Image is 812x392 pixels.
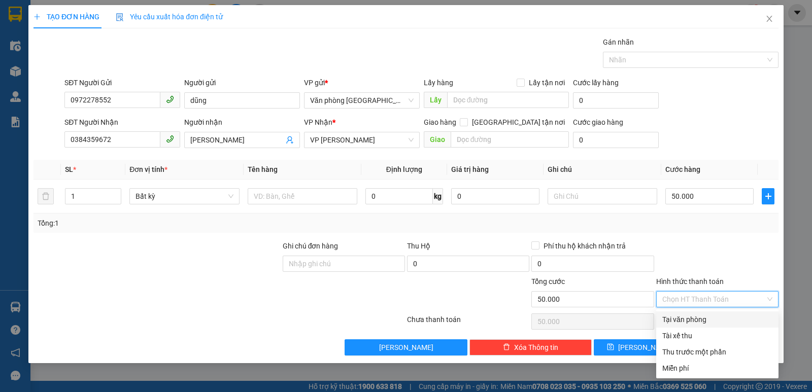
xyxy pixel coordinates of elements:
button: save[PERSON_NAME] [594,339,685,355]
div: Miễn phí [662,363,772,374]
span: phone [166,135,174,143]
span: Lấy [424,92,447,108]
label: Hình thức thanh toán [656,277,724,286]
span: user-add [286,136,294,144]
h1: NB1309250004 [111,74,176,96]
input: Cước giao hàng [573,132,659,148]
label: Cước giao hàng [573,118,623,126]
span: SL [65,165,73,173]
div: Người nhận [184,117,300,128]
input: 0 [451,188,539,204]
button: [PERSON_NAME] [345,339,467,355]
span: delete [503,343,510,351]
span: VP Thịnh Liệt [310,132,414,148]
span: phone [166,95,174,103]
span: Xóa Thông tin [514,342,558,353]
span: Giá trị hàng [451,165,489,173]
span: Tổng cước [531,277,565,286]
input: Dọc đường [447,92,569,108]
span: plus [33,13,41,20]
label: Gán nhãn [603,38,634,46]
label: Cước lấy hàng [573,79,619,87]
button: deleteXóa Thông tin [469,339,592,355]
span: [PERSON_NAME] [379,342,433,353]
div: Chưa thanh toán [406,314,530,332]
div: Tổng: 1 [38,218,314,229]
div: Tài xế thu [662,330,772,341]
img: icon [116,13,124,21]
span: VP Nhận [304,118,332,126]
li: Số 2 [PERSON_NAME], [GEOGRAPHIC_DATA] [56,25,230,38]
span: save [607,343,614,351]
div: Thu trước một phần [662,346,772,358]
div: VP gửi [304,77,420,88]
span: Yêu cầu xuất hóa đơn điện tử [116,13,223,21]
span: Cước hàng [665,165,700,173]
b: GỬI : Văn phòng [GEOGRAPHIC_DATA] [13,74,105,141]
div: SĐT Người Nhận [64,117,180,128]
span: kg [433,188,443,204]
span: Đơn vị tính [129,165,167,173]
li: Hotline: 19003086 [56,38,230,50]
button: delete [38,188,54,204]
input: Dọc đường [451,131,569,148]
input: Cước lấy hàng [573,92,659,109]
th: Ghi chú [544,160,661,180]
div: SĐT Người Gửi [64,77,180,88]
div: Người gửi [184,77,300,88]
input: Ghi Chú [548,188,657,204]
b: Gửi khách hàng [95,52,190,65]
input: VD: Bàn, Ghế [248,188,357,204]
span: plus [762,192,774,200]
span: TẠO ĐƠN HÀNG [33,13,99,21]
span: Thu Hộ [407,242,430,250]
span: Lấy tận nơi [525,77,569,88]
button: plus [762,188,774,204]
span: Tên hàng [248,165,278,173]
span: close [765,15,773,23]
b: Duy Khang Limousine [82,12,204,24]
img: logo.jpg [13,13,63,63]
span: Giao hàng [424,118,456,126]
button: Close [755,5,784,33]
input: Ghi chú đơn hàng [283,256,405,272]
span: [PERSON_NAME] [618,342,672,353]
span: Định lượng [386,165,422,173]
span: Giao [424,131,451,148]
span: Phí thu hộ khách nhận trả [539,240,630,252]
div: Tại văn phòng [662,314,772,325]
label: Ghi chú đơn hàng [283,242,339,250]
span: Bất kỳ [136,189,233,204]
span: Văn phòng Ninh Bình [310,93,414,108]
span: Lấy hàng [424,79,453,87]
span: [GEOGRAPHIC_DATA] tận nơi [468,117,569,128]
